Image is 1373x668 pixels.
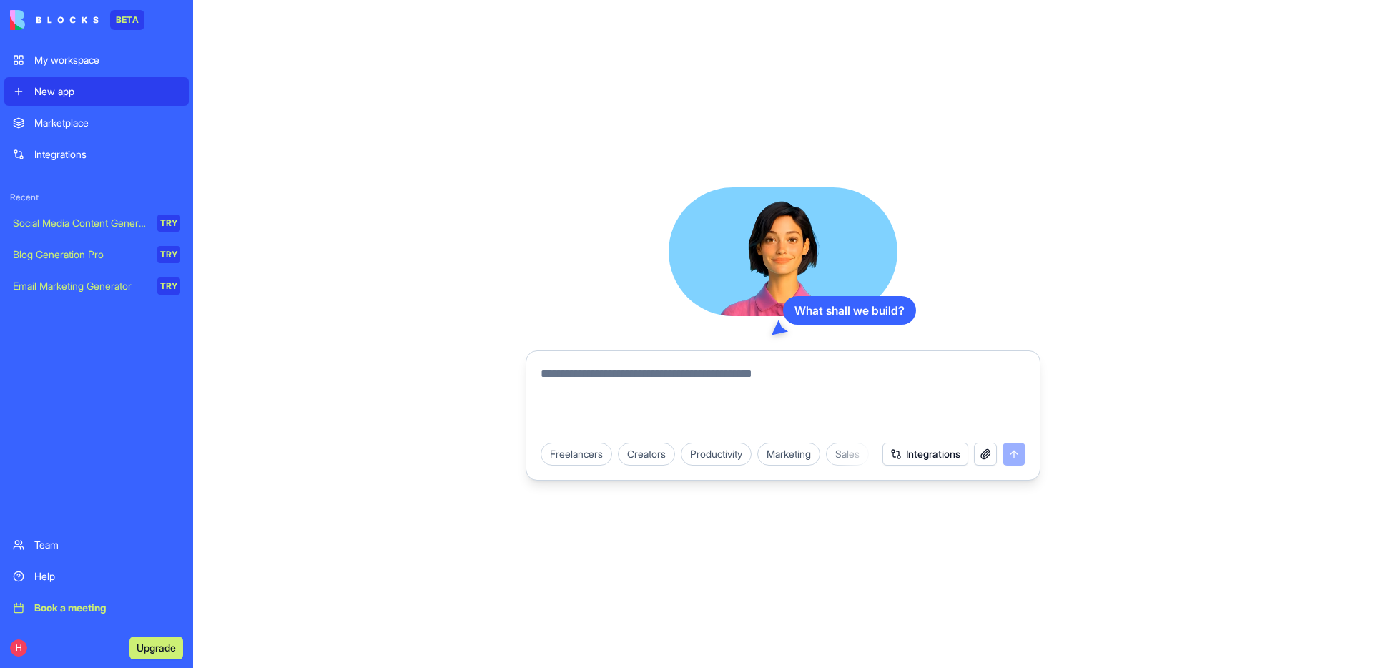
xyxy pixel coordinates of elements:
[157,215,180,232] div: TRY
[4,209,189,237] a: Social Media Content GeneratorTRY
[34,147,180,162] div: Integrations
[10,10,99,30] img: logo
[826,443,869,466] div: Sales
[10,10,144,30] a: BETA
[157,277,180,295] div: TRY
[4,531,189,559] a: Team
[4,594,189,622] a: Book a meeting
[4,109,189,137] a: Marketplace
[783,296,916,325] div: What shall we build?
[34,116,180,130] div: Marketplace
[4,240,189,269] a: Blog Generation ProTRY
[4,562,189,591] a: Help
[4,46,189,74] a: My workspace
[34,601,180,615] div: Book a meeting
[157,246,180,263] div: TRY
[13,216,147,230] div: Social Media Content Generator
[4,140,189,169] a: Integrations
[34,53,180,67] div: My workspace
[4,77,189,106] a: New app
[34,84,180,99] div: New app
[13,279,147,293] div: Email Marketing Generator
[34,538,180,552] div: Team
[4,272,189,300] a: Email Marketing GeneratorTRY
[4,192,189,203] span: Recent
[882,443,968,466] button: Integrations
[541,443,612,466] div: Freelancers
[110,10,144,30] div: BETA
[13,247,147,262] div: Blog Generation Pro
[129,640,183,654] a: Upgrade
[34,569,180,584] div: Help
[618,443,675,466] div: Creators
[10,639,27,657] span: H
[681,443,752,466] div: Productivity
[129,637,183,659] button: Upgrade
[757,443,820,466] div: Marketing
